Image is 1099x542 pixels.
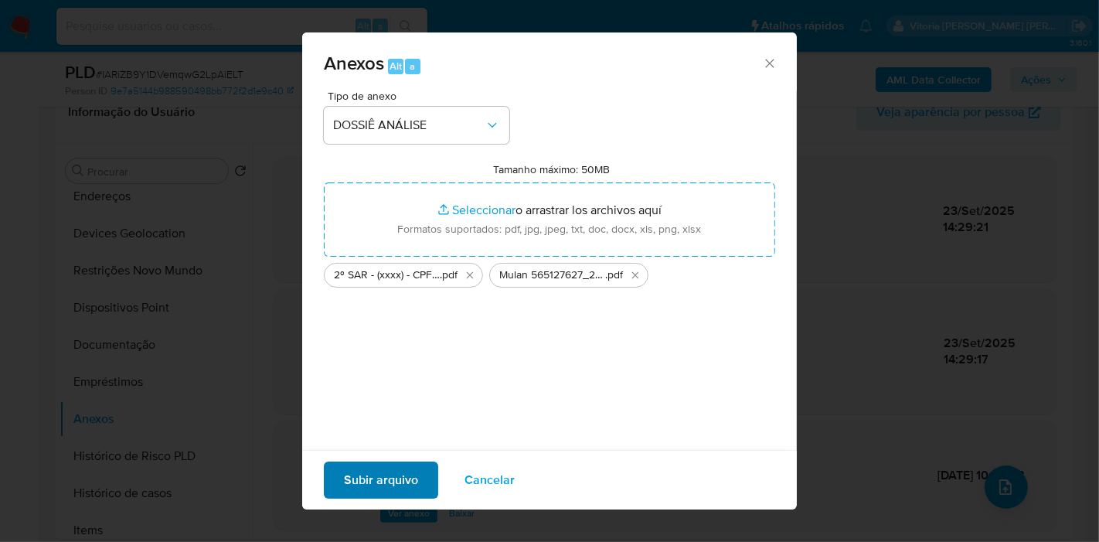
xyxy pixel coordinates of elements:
button: DOSSIÊ ANÁLISE [324,107,509,144]
label: Tamanho máximo: 50MB [494,162,611,176]
button: Cancelar [444,462,535,499]
button: Eliminar Mulan 565127627_2025_09_23_09_22_24.pdf [626,266,645,285]
span: Anexos [324,49,384,77]
span: Alt [390,59,402,73]
ul: Archivos seleccionados [324,257,775,288]
span: a [410,59,415,73]
span: Tipo de anexo [328,90,513,101]
button: Eliminar 2º SAR - (xxxx) - CPF 71288852185 - ADRIAN LEON CHAVIANO.pdf [461,266,479,285]
button: Cerrar [762,56,776,70]
span: Cancelar [464,463,515,497]
button: Subir arquivo [324,462,438,499]
span: 2º SAR - (xxxx) - CPF 71288852185 - [PERSON_NAME] [334,268,440,283]
span: DOSSIÊ ANÁLISE [333,118,485,133]
span: Mulan 565127627_2025_09_23_09_22_24 [499,268,605,283]
span: .pdf [605,268,623,283]
span: .pdf [440,268,458,283]
span: Subir arquivo [344,463,418,497]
